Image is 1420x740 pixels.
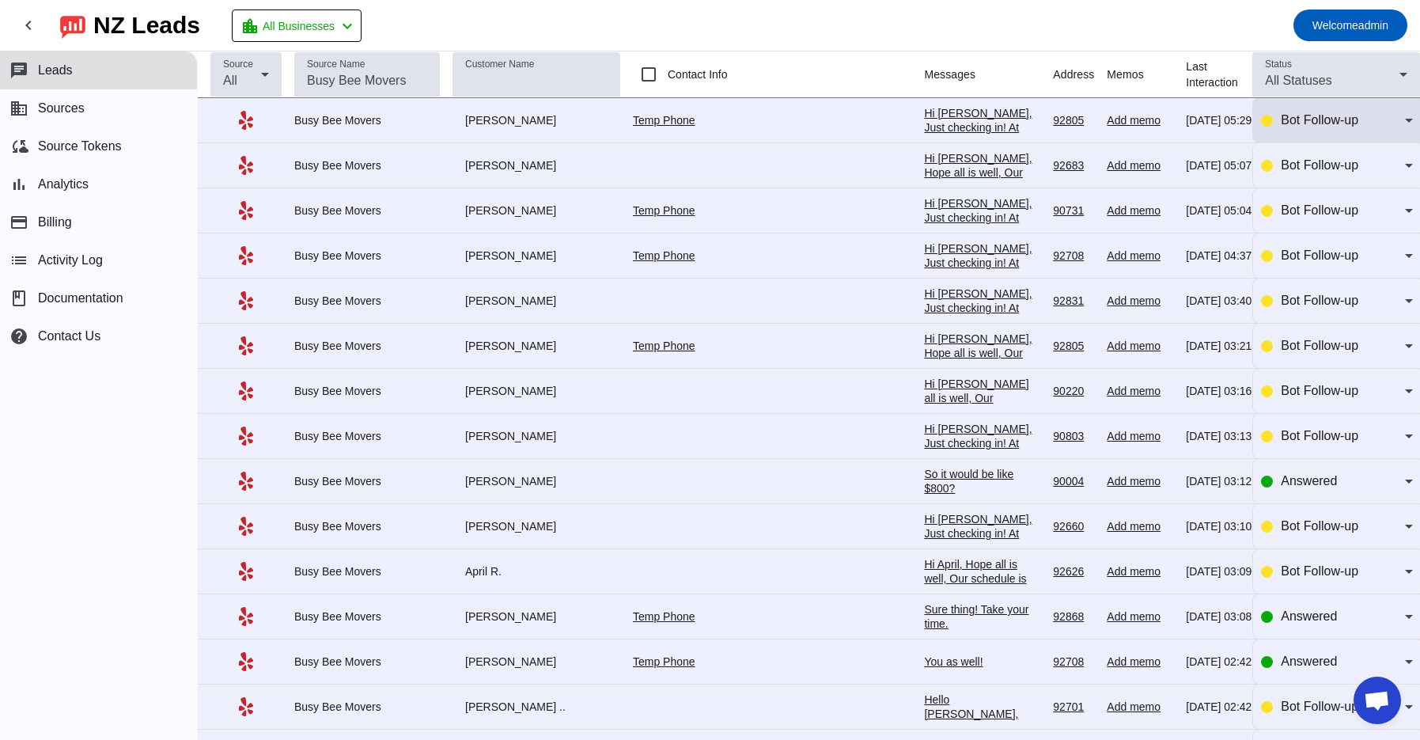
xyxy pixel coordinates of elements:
button: Welcomeadmin [1293,9,1407,41]
div: 92831 [1053,294,1094,308]
div: Hi [PERSON_NAME], Just checking in! At Busy Bee, you'll never get stung with hidden costs -- we o... [924,422,1040,636]
mat-icon: location_city [240,17,259,36]
a: Temp Phone [633,114,695,127]
mat-label: Source [223,59,253,70]
div: Hi [PERSON_NAME], Just checking in! At Busy Bee, you'll never get stung with hidden costs -- we o... [924,512,1040,726]
div: Busy Bee Movers [294,429,440,443]
div: Busy Bee Movers [294,203,440,218]
div: Hi [PERSON_NAME], Hope all is well, Our schedule is buzzing and filling up fast. If you'd like to... [924,332,1040,503]
div: Add memo [1107,429,1173,443]
span: Activity Log [38,253,103,268]
th: Memos [1107,51,1186,98]
mat-icon: Yelp [237,562,256,581]
button: All Businesses [232,9,362,42]
span: Contact Us [38,329,100,343]
div: [DATE] 03:12:PM [1186,474,1271,488]
span: All Businesses [263,15,335,37]
div: NZ Leads [93,14,200,36]
span: All Statuses [1265,74,1331,87]
div: Add memo [1107,519,1173,533]
div: 90220 [1053,384,1094,398]
mat-icon: Yelp [237,156,256,175]
label: Contact Info [665,66,728,82]
a: Temp Phone [633,204,695,217]
div: Hi [PERSON_NAME], Just checking in! At Busy Bee, you'll never get stung with hidden costs -- we o... [924,287,1040,500]
div: Busy Bee Movers [294,564,440,579]
div: Busy Bee Movers [294,474,440,488]
div: Busy Bee Movers [294,158,440,173]
a: Temp Phone [633,340,695,352]
div: Hi [PERSON_NAME], Hope all is well, Our schedule is buzzing and filling up fast. If you'd like to... [924,151,1040,322]
span: Answered [1281,609,1337,623]
span: Bot Follow-up [1281,564,1358,578]
div: [DATE] 05:04:PM [1186,203,1271,218]
div: Busy Bee Movers [294,700,440,714]
div: 92708 [1053,249,1094,263]
mat-icon: Yelp [237,381,256,400]
div: Open chat [1354,677,1401,724]
div: Last Interaction [1186,59,1258,90]
div: Hi [PERSON_NAME], Just checking in! At Busy Bee, you'll never get stung with hidden costs -- we o... [924,241,1040,455]
div: 92683 [1053,158,1094,173]
div: Busy Bee Movers [294,655,440,669]
span: Bot Follow-up [1281,203,1358,217]
mat-icon: Yelp [237,246,256,265]
span: Sources [38,101,85,116]
div: Add memo [1107,700,1173,714]
div: 92805 [1053,339,1094,353]
mat-icon: payment [9,213,28,232]
mat-label: Source Name [307,59,365,70]
div: Hi April, Hope all is well, Our schedule is buzzing and filling up fast. If you'd like to secure ... [924,557,1040,714]
mat-icon: help [9,327,28,346]
div: Add memo [1107,474,1173,488]
span: Bot Follow-up [1281,113,1358,127]
span: Bot Follow-up [1281,384,1358,397]
img: logo [60,12,85,39]
div: Hi [PERSON_NAME] all is well, Our schedule is buzzing and filling up fast. If you'd like to secur... [924,377,1040,548]
mat-icon: list [9,251,28,270]
mat-icon: chat [9,61,28,80]
div: April R. [453,564,620,579]
mat-icon: bar_chart [9,175,28,194]
div: Add memo [1107,564,1173,579]
span: Bot Follow-up [1281,339,1358,352]
div: [PERSON_NAME] [453,609,620,624]
div: 92626 [1053,564,1094,579]
span: Analytics [38,177,89,192]
div: [DATE] 02:42:PM [1186,655,1271,669]
div: Add memo [1107,609,1173,624]
a: Temp Phone [633,655,695,668]
span: book [9,289,28,308]
mat-icon: cloud_sync [9,137,28,156]
mat-icon: Yelp [237,427,256,446]
input: Busy Bee Movers [307,71,427,90]
div: 90731 [1053,203,1094,218]
div: [PERSON_NAME] [453,429,620,443]
mat-icon: Yelp [237,697,256,716]
mat-icon: Yelp [237,607,256,626]
div: So it would be like $800? [924,467,1040,495]
div: Add memo [1107,384,1173,398]
span: Bot Follow-up [1281,700,1358,713]
mat-icon: Yelp [237,336,256,355]
span: Bot Follow-up [1281,429,1358,442]
div: Busy Bee Movers [294,519,440,533]
mat-icon: Yelp [237,201,256,220]
div: Sure thing! Take your time. [924,602,1040,631]
div: Hi [PERSON_NAME], Just checking in! At Busy Bee, you'll never get stung with hidden costs -- we o... [924,196,1040,410]
div: [PERSON_NAME] [453,158,620,173]
div: [PERSON_NAME] [453,203,620,218]
div: 92708 [1053,655,1094,669]
mat-icon: Yelp [237,291,256,310]
a: Temp Phone [633,249,695,262]
div: 92805 [1053,113,1094,127]
div: [DATE] 03:40:PM [1186,294,1271,308]
mat-label: Customer Name [465,59,534,70]
div: 92701 [1053,700,1094,714]
mat-icon: Yelp [237,517,256,536]
span: Answered [1281,474,1337,488]
span: Billing [38,215,72,230]
mat-label: Status [1265,59,1292,70]
span: Bot Follow-up [1281,519,1358,533]
div: [DATE] 05:29:PM [1186,113,1271,127]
